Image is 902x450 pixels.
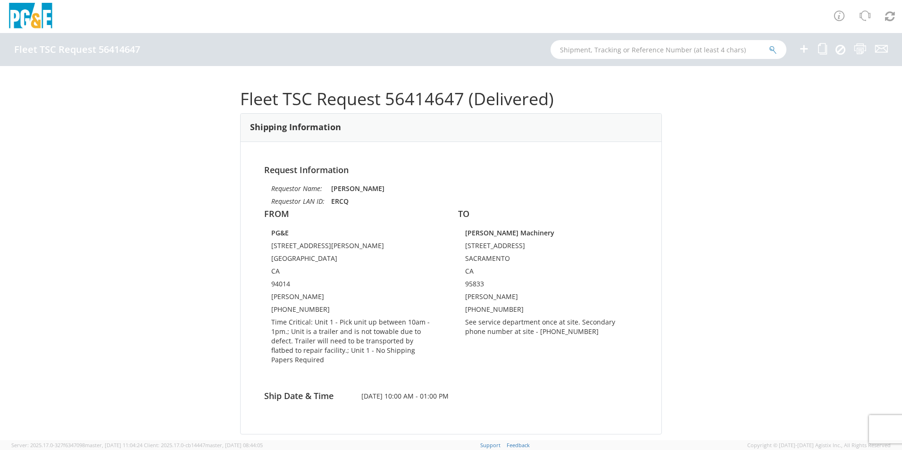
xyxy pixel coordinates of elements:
span: [DATE] 10:00 AM - 01:00 PM [354,392,548,401]
td: 94014 [271,279,437,292]
h4: FROM [264,209,444,219]
a: Feedback [507,442,530,449]
i: Requestor LAN ID: [271,197,325,206]
td: 95833 [465,279,631,292]
td: CA [465,267,631,279]
a: Support [480,442,501,449]
h4: Fleet TSC Request 56414647 [14,44,140,55]
td: [PERSON_NAME] [465,292,631,305]
td: [PHONE_NUMBER] [465,305,631,317]
strong: [PERSON_NAME] [331,184,384,193]
strong: [PERSON_NAME] Machinery [465,228,554,237]
h1: Fleet TSC Request 56414647 (Delivered) [240,90,662,108]
strong: PG&E [271,228,289,237]
td: CA [271,267,437,279]
span: Copyright © [DATE]-[DATE] Agistix Inc., All Rights Reserved [747,442,891,449]
span: Server: 2025.17.0-327f6347098 [11,442,142,449]
h4: Ship Date & Time [257,392,354,401]
i: Requestor Name: [271,184,322,193]
h4: Request Information [264,166,638,175]
td: [PERSON_NAME] [271,292,437,305]
td: [STREET_ADDRESS][PERSON_NAME] [271,241,437,254]
input: Shipment, Tracking or Reference Number (at least 4 chars) [551,40,786,59]
td: [PHONE_NUMBER] [271,305,437,317]
td: See service department once at site. Secondary phone number at site - [PHONE_NUMBER] [465,317,631,340]
img: pge-logo-06675f144f4cfa6a6814.png [7,3,54,31]
span: Client: 2025.17.0-cb14447 [144,442,263,449]
span: master, [DATE] 11:04:24 [85,442,142,449]
strong: ERCQ [331,197,349,206]
span: master, [DATE] 08:44:05 [205,442,263,449]
td: Time Critical: Unit 1 - Pick unit up between 10am - 1pm.; Unit is a trailer and is not towable du... [271,317,437,368]
td: SACRAMENTO [465,254,631,267]
td: [STREET_ADDRESS] [465,241,631,254]
td: [GEOGRAPHIC_DATA] [271,254,437,267]
h3: Shipping Information [250,123,341,132]
h4: TO [458,209,638,219]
